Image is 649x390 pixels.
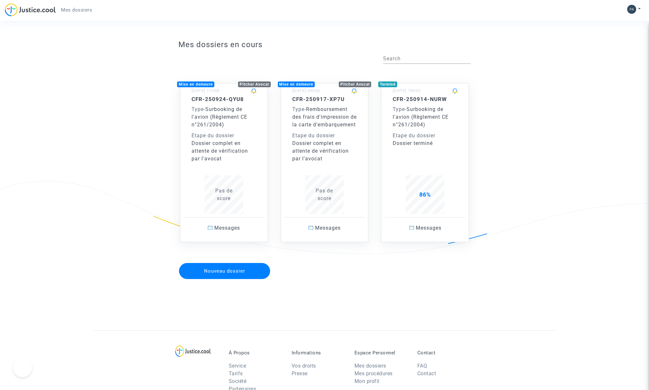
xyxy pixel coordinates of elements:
div: Dossier terminé [393,140,457,147]
img: logo-lg.svg [175,345,211,357]
p: À Propos [229,350,282,356]
div: Etape du dossier [192,132,256,140]
a: Terminé[DATE] 18h03CFR-250914-NURWType-Surbooking de l'avion (Règlement CE n°261/2004)Etape du do... [375,70,475,242]
a: Mes dossiers [354,363,386,369]
h3: Mes dossiers en cours [178,40,471,49]
div: Mise en demeure [177,81,214,87]
p: Informations [292,350,345,356]
a: Mise en demeurePitcher Avocat[DATE] 09h36CFR-250917-XP7UType-Remboursement des frais d'impression... [274,70,375,242]
a: Mes procédures [354,370,393,377]
a: Messages [385,217,465,239]
span: Mes dossiers [61,7,92,13]
a: Service [229,363,246,369]
a: Contact [417,370,436,377]
div: Mise en demeure [278,81,315,87]
div: Dossier complet en attente de vérification par l'avocat [192,140,256,163]
small: [DATE] 11h38 [192,88,219,93]
span: Messages [315,225,341,231]
button: Nouveau dossier [179,263,270,279]
h5: CFR-250914-NURW [393,96,457,102]
small: [DATE] 18h03 [393,88,421,93]
a: Mon profil [354,378,380,384]
div: Etape du dossier [393,132,457,140]
small: [DATE] 09h36 [292,88,320,93]
span: Surbooking de l'avion (Règlement CE n°261/2004) [192,106,247,128]
a: Presse [292,370,308,377]
div: Dossier complet en attente de vérification par l'avocat [292,140,357,163]
div: Terminé [378,81,397,87]
a: Société [229,378,247,384]
a: Mes dossiers [56,5,97,15]
span: Type [393,106,405,112]
span: 86% [419,191,431,198]
a: Mise en demeurePitcher Avocat[DATE] 11h38CFR-250924-QYU8Type-Surbooking de l'avion (Règlement CE ... [174,70,274,242]
span: - [292,106,306,112]
img: jc-logo.svg [5,3,56,16]
a: FAQ [417,363,427,369]
img: 70094d8604c59bed666544247a582dd0 [627,5,636,14]
div: Pitcher Avocat [238,81,271,87]
span: Pas de score [316,188,333,201]
span: Messages [416,225,441,231]
div: Etape du dossier [292,132,357,140]
span: - [393,106,406,112]
a: Messages [284,217,365,239]
span: Pas de score [215,188,233,201]
a: Vos droits [292,363,316,369]
p: Contact [417,350,471,356]
a: Messages [184,217,264,239]
span: Surbooking de l'avion (Règlement CE n°261/2004) [393,106,448,128]
p: Espace Personnel [354,350,408,356]
h5: CFR-250917-XP7U [292,96,357,102]
h5: CFR-250924-QYU8 [192,96,256,102]
a: Nouveau dossier [178,259,271,265]
span: Remboursement des frais d'impression de la carte d'embarquement [292,106,357,128]
span: Type [192,106,204,112]
span: Messages [214,225,240,231]
iframe: Help Scout Beacon - Open [13,358,32,377]
span: - [192,106,205,112]
a: Tarifs [229,370,243,377]
div: Pitcher Avocat [339,81,371,87]
span: Type [292,106,304,112]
